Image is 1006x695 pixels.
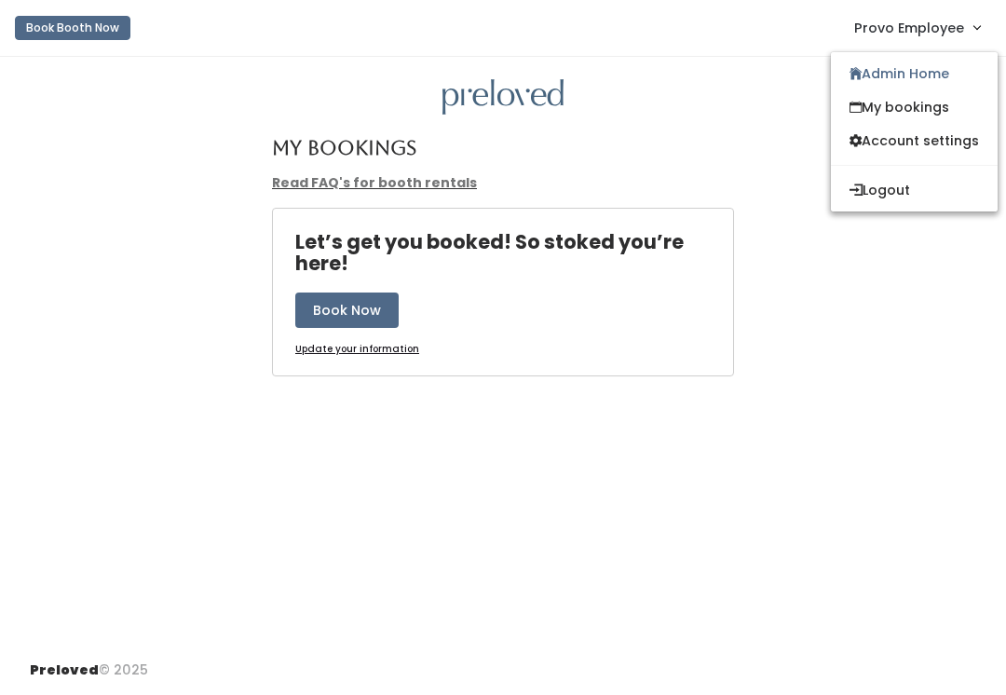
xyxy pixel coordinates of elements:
[831,90,998,124] a: My bookings
[854,18,964,38] span: Provo Employee
[442,79,564,116] img: preloved logo
[295,343,419,357] a: Update your information
[836,7,999,48] a: Provo Employee
[15,16,130,40] button: Book Booth Now
[831,124,998,157] a: Account settings
[831,57,998,90] a: Admin Home
[15,7,130,48] a: Book Booth Now
[295,293,399,328] button: Book Now
[30,646,148,680] div: © 2025
[272,173,477,192] a: Read FAQ's for booth rentals
[295,342,419,356] u: Update your information
[272,137,416,158] h4: My Bookings
[30,661,99,679] span: Preloved
[295,231,733,274] h4: Let’s get you booked! So stoked you’re here!
[831,173,998,207] button: Logout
